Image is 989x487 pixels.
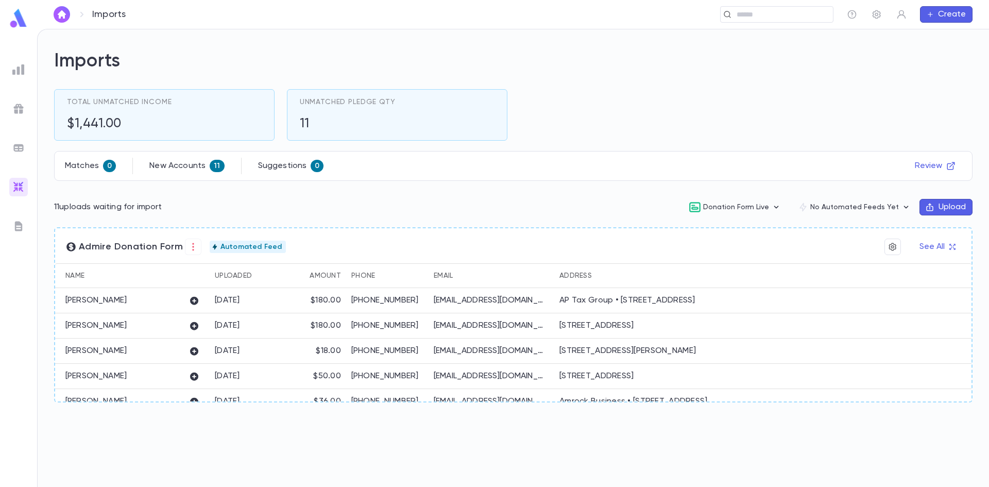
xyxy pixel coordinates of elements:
button: Create [920,6,973,23]
h5: 11 [300,116,396,132]
p: [PERSON_NAME] [65,346,127,356]
p: [PHONE_NUMBER] [351,321,423,331]
p: [PERSON_NAME] [65,396,127,407]
p: [PHONE_NUMBER] [351,396,423,407]
div: Amount [310,263,341,288]
div: [STREET_ADDRESS] [559,321,634,331]
p: [PHONE_NUMBER] [351,346,423,356]
div: Name [55,263,184,288]
p: [EMAIL_ADDRESS][DOMAIN_NAME] [434,371,547,381]
span: 0 [311,162,323,170]
button: Review [909,158,962,174]
p: [PERSON_NAME] [65,295,127,306]
div: Amrock Business • [STREET_ADDRESS][PERSON_NAME] [559,396,729,417]
div: Amount [287,263,346,288]
img: home_white.a664292cf8c1dea59945f0da9f25487c.svg [56,10,68,19]
p: Suggestions [258,161,307,171]
div: 7/21/2025 [215,396,240,407]
span: Total Unmatched Income [67,98,172,106]
p: Matches [65,161,99,171]
span: Admire Donation Form [65,239,201,255]
p: [PERSON_NAME] [65,321,127,331]
p: [EMAIL_ADDRESS][DOMAIN_NAME] [434,396,547,407]
p: 11 uploads waiting for import [54,202,162,212]
img: campaigns_grey.99e729a5f7ee94e3726e6486bddda8f1.svg [12,103,25,115]
div: $180.00 [311,321,341,331]
div: Uploaded [210,263,287,288]
div: Phone [346,263,429,288]
img: letters_grey.7941b92b52307dd3b8a917253454ce1c.svg [12,220,25,232]
img: imports_gradient.a72c8319815fb0872a7f9c3309a0627a.svg [12,181,25,193]
span: Unmatched Pledge Qty [300,98,396,106]
div: Address [559,263,592,288]
div: 7/28/2025 [215,346,240,356]
div: Address [554,263,735,288]
p: [EMAIL_ADDRESS][DOMAIN_NAME] [434,346,547,356]
img: batches_grey.339ca447c9d9533ef1741baa751efc33.svg [12,142,25,154]
h2: Imports [54,50,973,73]
div: $50.00 [313,371,341,381]
p: Imports [92,9,126,20]
button: See All [913,239,961,255]
div: 7/25/2025 [215,371,240,381]
span: 0 [103,162,116,170]
div: Name [65,263,84,288]
div: AP Tax Group • [STREET_ADDRESS] [559,295,695,306]
div: $180.00 [311,295,341,306]
p: [PHONE_NUMBER] [351,371,423,381]
div: 8/1/2025 [215,295,240,306]
div: Phone [351,263,375,288]
p: [EMAIL_ADDRESS][DOMAIN_NAME] [434,295,547,306]
div: 7/29/2025 [215,321,240,331]
div: $36.00 [314,396,341,407]
button: Donation Form Live [680,197,790,217]
button: Upload [919,199,973,215]
div: [STREET_ADDRESS][PERSON_NAME] [559,346,696,356]
div: Uploaded [215,263,252,288]
p: New Accounts [149,161,206,171]
p: [PHONE_NUMBER] [351,295,423,306]
p: [PERSON_NAME] [65,371,127,381]
div: [STREET_ADDRESS] [559,371,634,381]
div: Email [429,263,554,288]
p: [EMAIL_ADDRESS][DOMAIN_NAME] [434,321,547,331]
div: Email [434,263,453,288]
img: logo [8,8,29,28]
img: reports_grey.c525e4749d1bce6a11f5fe2a8de1b229.svg [12,63,25,76]
button: No Automated Feeds Yet [790,197,919,217]
span: Automated Feed [216,243,286,251]
div: $18.00 [316,346,341,356]
h5: $1,441.00 [67,116,172,132]
span: 11 [210,162,224,170]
